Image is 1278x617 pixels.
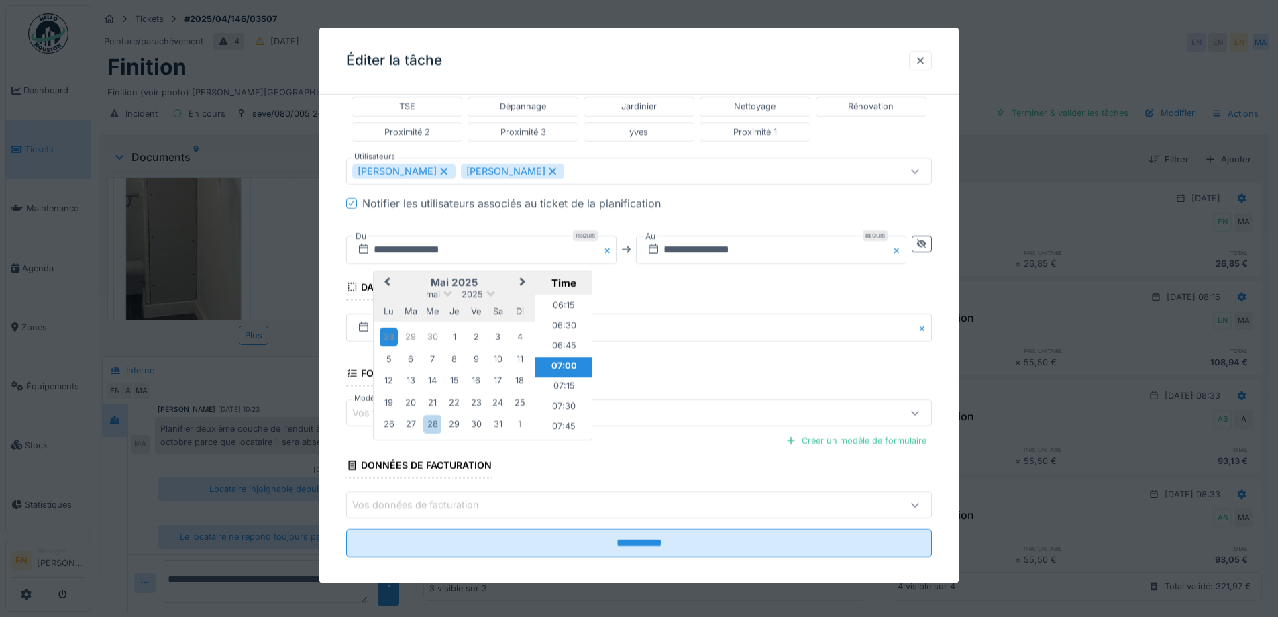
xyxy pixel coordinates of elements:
div: Choose lundi 12 mai 2025 [380,372,398,390]
div: Données de facturation [346,456,492,479]
div: Rénovation [848,101,894,113]
div: Date de fin prévue de la tâche [346,277,523,300]
div: jeudi [445,302,464,320]
ul: Time [535,295,592,440]
div: Choose vendredi 23 mai 2025 [467,393,485,412]
button: Close [892,236,906,264]
div: [PERSON_NAME] [461,164,564,179]
div: Nettoyage [734,101,776,113]
div: Jardinier [621,101,657,113]
div: Vos données de facturation [352,498,498,513]
div: Choose mercredi 21 mai 2025 [423,393,441,412]
li: 08:00 [535,438,592,458]
div: dimanche [511,302,529,320]
button: Close [602,236,617,264]
li: 07:15 [535,377,592,397]
li: 06:45 [535,337,592,357]
div: Choose vendredi 16 mai 2025 [467,372,485,390]
div: Choose samedi 31 mai 2025 [489,416,507,434]
div: Choose vendredi 30 mai 2025 [467,416,485,434]
div: Choose mardi 29 avril 2025 [402,328,420,346]
div: Choose mercredi 14 mai 2025 [423,372,441,390]
div: Choose mardi 27 mai 2025 [402,416,420,434]
li: 07:45 [535,418,592,438]
div: lundi [380,302,398,320]
div: Choose dimanche 1 juin 2025 [511,416,529,434]
div: Choose mardi 13 mai 2025 [402,372,420,390]
div: mardi [402,302,420,320]
div: Choose samedi 3 mai 2025 [489,328,507,346]
div: Dépannage [500,101,546,113]
label: Modèles de formulaires [352,393,443,404]
h2: mai 2025 [374,277,535,289]
div: yves [629,126,648,138]
div: Choose jeudi 29 mai 2025 [445,416,464,434]
div: Choose vendredi 9 mai 2025 [467,350,485,368]
button: Next Month [513,273,535,294]
div: Choose dimanche 11 mai 2025 [511,350,529,368]
label: Au [644,229,657,244]
div: Month mai, 2025 [378,326,531,435]
div: Choose mercredi 7 mai 2025 [423,350,441,368]
div: Choose dimanche 4 mai 2025 [511,328,529,346]
div: Proximité 2 [384,126,430,138]
div: Choose jeudi 1 mai 2025 [445,328,464,346]
div: Choose mercredi 28 mai 2025 [423,416,441,434]
div: Vos formulaires [352,406,442,421]
button: Close [917,314,932,342]
div: Proximité 3 [500,126,546,138]
li: 06:30 [535,317,592,337]
div: Choose vendredi 2 mai 2025 [467,328,485,346]
div: Choose samedi 24 mai 2025 [489,393,507,412]
div: Choose jeudi 8 mai 2025 [445,350,464,368]
button: Previous Month [375,273,396,294]
div: [PERSON_NAME] [352,164,456,179]
div: Choose mercredi 30 avril 2025 [423,328,441,346]
div: samedi [489,302,507,320]
li: 06:15 [535,297,592,317]
div: Choose lundi 5 mai 2025 [380,350,398,368]
li: 07:00 [535,357,592,377]
div: Formulaires [346,363,428,386]
label: Du [354,229,368,244]
div: mercredi [423,302,441,320]
div: Time [539,277,588,289]
span: mai [426,289,440,299]
div: vendredi [467,302,485,320]
div: Notifier les utilisateurs associés au ticket de la planification [362,195,661,211]
div: Choose lundi 19 mai 2025 [380,393,398,412]
div: Requis [863,230,888,241]
li: 07:30 [535,397,592,418]
div: Choose jeudi 15 mai 2025 [445,372,464,390]
div: Choose mardi 6 mai 2025 [402,350,420,368]
div: Créer un modèle de formulaire [780,432,932,450]
div: Choose mardi 20 mai 2025 [402,393,420,412]
div: Choose dimanche 18 mai 2025 [511,372,529,390]
div: Requis [573,230,598,241]
div: Choose dimanche 25 mai 2025 [511,393,529,412]
h3: Éditer la tâche [346,52,442,69]
div: Choose samedi 10 mai 2025 [489,350,507,368]
div: Choose lundi 28 avril 2025 [380,328,398,346]
span: 2025 [462,289,483,299]
div: Choose samedi 17 mai 2025 [489,372,507,390]
label: Utilisateurs [352,151,398,162]
div: Choose lundi 26 mai 2025 [380,416,398,434]
div: Choose jeudi 22 mai 2025 [445,393,464,412]
div: TSE [399,101,415,113]
div: Proximité 1 [733,126,777,138]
